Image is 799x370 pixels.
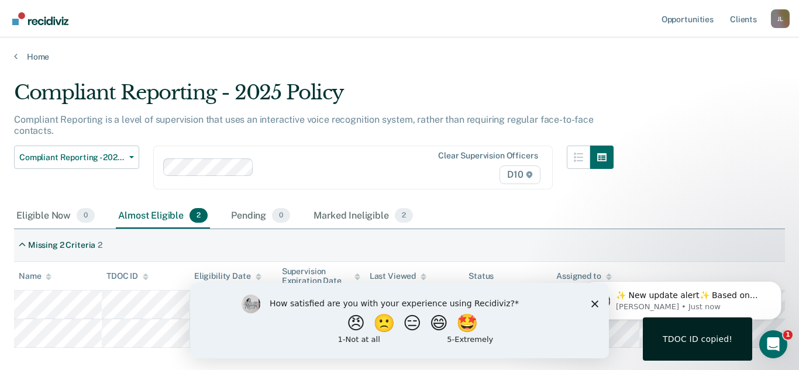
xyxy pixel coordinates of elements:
[771,9,790,28] button: Profile dropdown button
[106,271,149,281] div: TDOC ID
[190,208,208,223] span: 2
[77,208,95,223] span: 0
[556,271,611,281] div: Assigned to
[395,208,413,223] span: 2
[500,165,540,184] span: D10
[19,153,125,162] span: Compliant Reporting - 2025 Policy
[438,151,538,161] div: Clear supervision officers
[98,240,102,250] div: 2
[370,271,426,281] div: Last Viewed
[272,208,290,223] span: 0
[51,34,201,264] span: ✨ New update alert✨ Based on your feedback, we've made a few updates we wanted to share. 1. We ha...
[311,203,415,229] div: Marked Ineligible2
[51,45,202,56] p: Message from Kim, sent Just now
[469,271,494,281] div: Status
[14,236,107,255] div: Missing 2 Criteria2
[759,330,787,358] iframe: Intercom live chat
[771,9,790,28] div: J L
[14,81,614,114] div: Compliant Reporting - 2025 Policy
[663,334,732,344] div: TDOC ID copied!
[14,203,97,229] div: Eligible Now0
[12,12,68,25] img: Recidiviz
[229,203,292,229] div: Pending0
[14,146,139,169] button: Compliant Reporting - 2025 Policy
[14,51,785,62] a: Home
[565,257,799,338] iframe: Intercom notifications message
[783,330,793,340] span: 1
[194,271,261,281] div: Eligibility Date
[19,271,51,281] div: Name
[14,114,594,136] p: Compliant Reporting is a level of supervision that uses an interactive voice recognition system, ...
[28,240,95,250] div: Missing 2 Criteria
[282,267,360,286] div: Supervision Expiration Date
[116,203,210,229] div: Almost Eligible2
[190,283,609,358] iframe: Survey by Kim from Recidiviz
